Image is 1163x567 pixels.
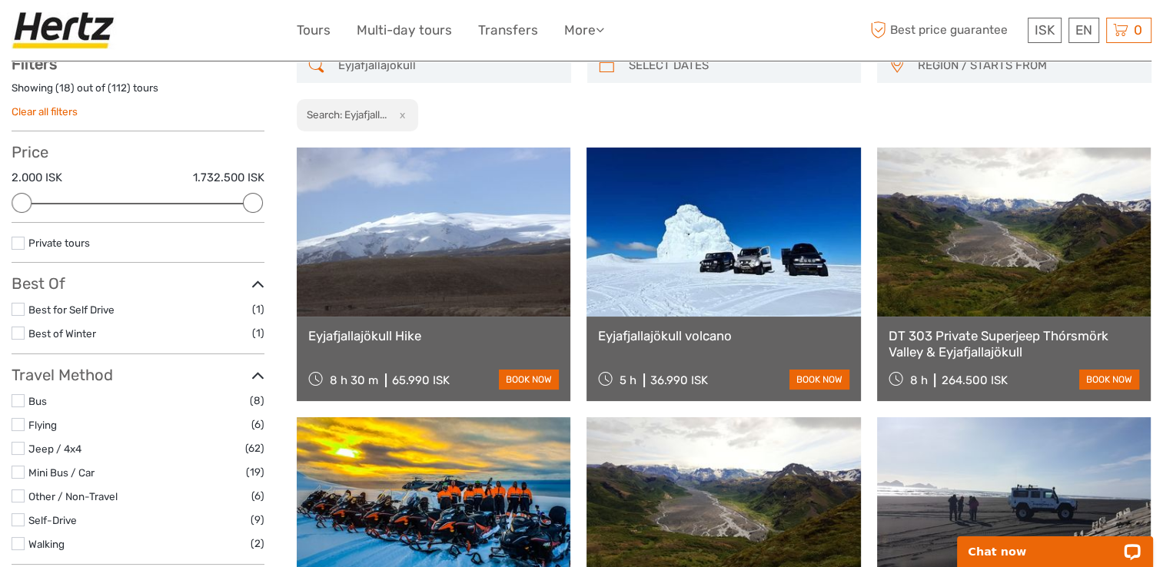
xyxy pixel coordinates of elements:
label: 2.000 ISK [12,170,62,186]
a: Eyjafjallajökull Hike [308,328,559,343]
label: 1.732.500 ISK [193,170,264,186]
label: 18 [59,81,71,95]
a: Best for Self Drive [28,303,115,316]
a: DT 303 Private Superjeep Thórsmörk Valley & Eyjafjallajökull [889,328,1139,360]
a: book now [789,370,849,390]
button: REGION / STARTS FROM [911,53,1144,78]
span: (19) [246,463,264,481]
a: Private tours [28,237,90,249]
button: x [389,107,410,123]
a: Eyjafjallajökull volcano [598,328,849,343]
h3: Best Of [12,274,264,293]
a: Best of Winter [28,327,96,340]
input: SEARCH [332,52,563,79]
a: Transfers [478,19,538,41]
span: ISK [1035,22,1055,38]
a: book now [1079,370,1139,390]
div: 36.990 ISK [650,373,708,387]
input: SELECT DATES [623,52,854,79]
div: 65.990 ISK [392,373,450,387]
a: Other / Non-Travel [28,490,118,502]
div: EN [1068,18,1099,43]
label: 112 [111,81,127,95]
h3: Travel Method [12,366,264,384]
span: (8) [250,392,264,409]
span: 5 h [620,373,636,387]
a: Bus [28,395,47,407]
img: Hertz [12,12,121,49]
a: Flying [28,419,57,431]
a: Self-Drive [28,514,77,526]
span: (6) [251,487,264,505]
a: Multi-day tours [357,19,452,41]
span: (6) [251,416,264,433]
h3: Price [12,143,264,161]
span: (62) [245,439,264,457]
span: (9) [251,511,264,529]
div: 264.500 ISK [941,373,1007,387]
iframe: LiveChat chat widget [947,519,1163,567]
span: 0 [1131,22,1145,38]
a: Clear all filters [12,105,78,118]
span: Best price guarantee [866,18,1024,43]
a: More [564,19,604,41]
a: Mini Bus / Car [28,466,95,479]
h2: Search: Eyjafjall... [307,108,387,121]
strong: Filters [12,55,57,73]
a: Walking [28,538,65,550]
div: Showing ( ) out of ( ) tours [12,81,264,104]
span: (1) [252,324,264,342]
span: (2) [251,535,264,552]
span: 8 h [909,373,927,387]
a: Tours [297,19,331,41]
span: 8 h 30 m [330,373,378,387]
a: Jeep / 4x4 [28,443,81,455]
span: (1) [252,300,264,318]
a: book now [499,370,559,390]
